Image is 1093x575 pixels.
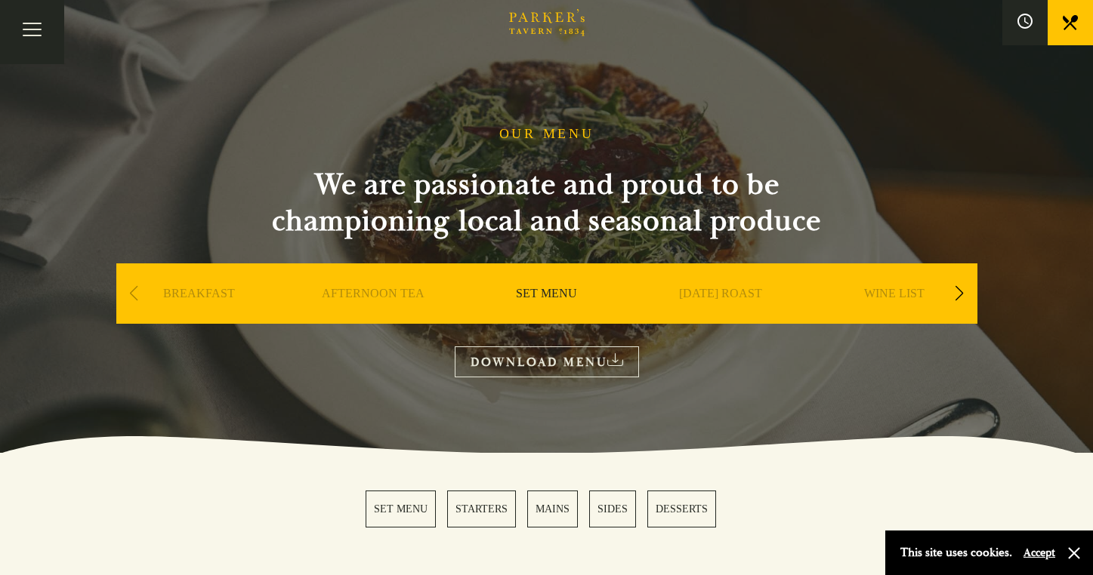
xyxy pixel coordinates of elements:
a: 2 / 5 [447,490,516,527]
p: This site uses cookies. [900,542,1012,564]
div: Previous slide [124,277,144,310]
div: Next slide [949,277,970,310]
a: WINE LIST [864,286,925,346]
a: BREAKFAST [163,286,235,346]
a: DOWNLOAD MENU [455,346,639,377]
div: 3 / 9 [464,263,630,369]
div: 1 / 9 [116,263,283,369]
a: SET MENU [516,286,577,346]
a: 1 / 5 [366,490,436,527]
button: Accept [1024,546,1055,560]
h2: We are passionate and proud to be championing local and seasonal produce [245,167,849,239]
div: 5 / 9 [811,263,977,369]
a: 3 / 5 [527,490,578,527]
button: Close and accept [1067,546,1082,561]
h1: OUR MENU [499,126,594,143]
div: 4 / 9 [638,263,804,369]
a: AFTERNOON TEA [322,286,425,346]
a: 4 / 5 [589,490,636,527]
div: 2 / 9 [290,263,456,369]
a: 5 / 5 [647,490,716,527]
a: [DATE] ROAST [679,286,762,346]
